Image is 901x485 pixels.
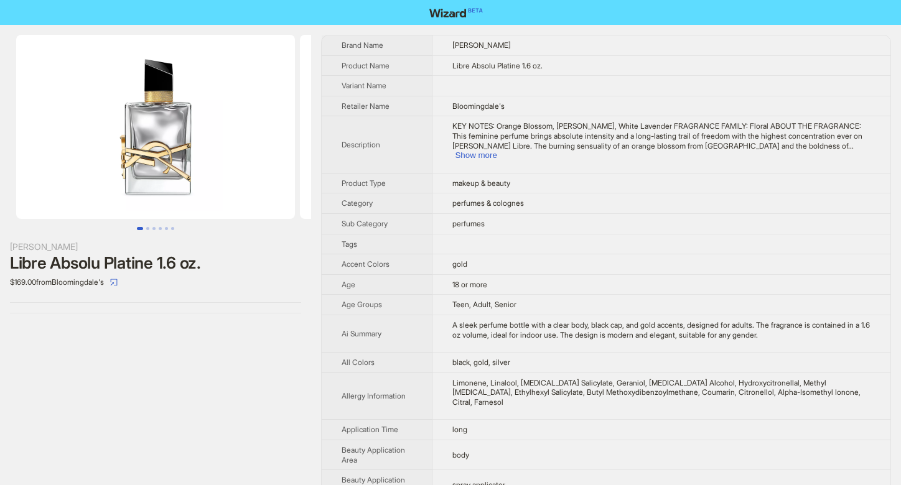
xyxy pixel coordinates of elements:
span: Bloomingdale's [452,101,505,111]
span: makeup & beauty [452,178,510,188]
button: Go to slide 3 [152,227,156,230]
img: Libre Absolu Platine 1.6 oz. image 1 [16,35,295,219]
span: Libre Absolu Platine 1.6 oz. [452,61,543,70]
span: Description [342,140,380,149]
span: long [452,425,467,434]
span: Retailer Name [342,101,390,111]
div: A sleek perfume bottle with a clear body, black cap, and gold accents, designed for adults. The f... [452,320,871,339]
span: Category [342,198,373,208]
span: Age [342,280,355,289]
span: Application Time [342,425,398,434]
span: Product Type [342,178,386,188]
span: perfumes & colognes [452,198,524,208]
span: perfumes [452,219,485,228]
div: KEY NOTES: Orange Blossom, Diva Lavender, White Lavender FRAGRANCE FAMILY: Floral ABOUT THE FRAGR... [452,121,871,160]
span: [PERSON_NAME] [452,40,511,50]
div: [PERSON_NAME] [10,240,301,254]
span: KEY NOTES: Orange Blossom, [PERSON_NAME], White Lavender FRAGRANCE FAMILY: Floral ABOUT THE FRAGR... [452,121,862,150]
button: Go to slide 5 [165,227,168,230]
span: Accent Colors [342,259,390,269]
button: Expand [455,150,497,160]
span: Tags [342,239,357,249]
span: Variant Name [342,81,386,90]
span: Brand Name [342,40,383,50]
span: Ai Summary [342,329,381,338]
span: Beauty Application Area [342,445,405,464]
span: body [452,450,469,460]
div: Libre Absolu Platine 1.6 oz. [10,254,301,272]
span: 18 or more [452,280,487,289]
button: Go to slide 2 [146,227,149,230]
img: Libre Absolu Platine 1.6 oz. image 2 [300,35,579,219]
div: $169.00 from Bloomingdale's [10,272,301,292]
span: Age Groups [342,300,382,309]
span: gold [452,259,467,269]
span: Sub Category [342,219,388,228]
button: Go to slide 4 [159,227,162,230]
span: select [110,279,118,286]
span: Product Name [342,61,390,70]
span: Allergy Information [342,391,406,400]
button: Go to slide 1 [137,227,143,230]
span: ... [848,141,854,150]
span: black, gold, silver [452,358,510,367]
div: Limonene, Linalool, Benzyl Salicylate, Geraniol, Benzyl Alcohol, Hydroxycitronellal, Methyl Anthr... [452,378,871,407]
button: Go to slide 6 [171,227,174,230]
span: All Colors [342,358,375,367]
span: Teen, Adult, Senior [452,300,516,309]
